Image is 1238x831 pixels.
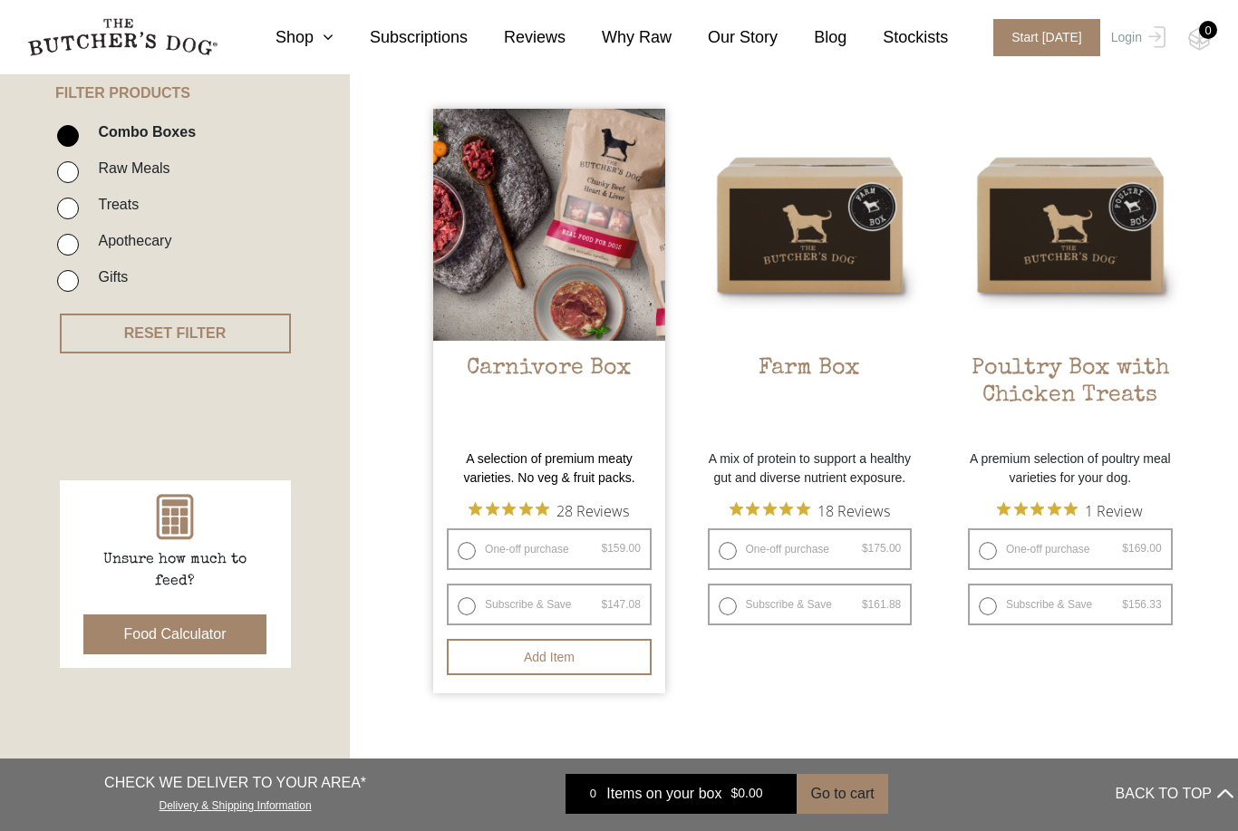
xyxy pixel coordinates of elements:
div: 0 [579,785,606,803]
label: Gifts [89,265,128,289]
bdi: 169.00 [1122,542,1161,555]
span: 18 Reviews [817,497,890,524]
label: Treats [89,192,139,217]
label: Subscribe & Save [968,584,1173,625]
a: Stockists [846,25,948,50]
span: $ [602,542,608,555]
label: Apothecary [89,228,171,253]
button: Rated 4.9 out of 5 stars from 18 reviews. Jump to reviews. [730,497,890,524]
img: TBD_Cart-Empty.png [1188,27,1211,51]
a: 0 Items on your box $0.00 [566,774,797,814]
label: One-off purchase [708,528,913,570]
label: One-off purchase [447,528,652,570]
h2: Carnivore Box [433,355,665,440]
a: Shop [239,25,334,50]
p: A premium selection of poultry meal varieties for your dog. [954,449,1186,488]
label: One-off purchase [968,528,1173,570]
label: Subscribe & Save [708,584,913,625]
label: Raw Meals [89,156,169,180]
span: 1 Review [1085,497,1143,524]
button: Go to cart [797,774,887,814]
a: Carnivore Box [433,109,665,440]
button: Rated 5 out of 5 stars from 1 reviews. Jump to reviews. [997,497,1143,524]
label: Subscribe & Save [447,584,652,625]
button: Add item [447,639,652,675]
bdi: 147.08 [602,598,641,611]
p: CHECK WE DELIVER TO YOUR AREA* [104,772,366,794]
span: 28 Reviews [556,497,629,524]
div: 0 [1199,21,1217,39]
span: $ [730,787,738,801]
a: Delivery & Shipping Information [160,795,312,812]
a: Our Story [672,25,778,50]
h2: Poultry Box with Chicken Treats [954,355,1186,440]
bdi: 156.33 [1122,598,1161,611]
a: Poultry Box with Chicken TreatsPoultry Box with Chicken Treats [954,109,1186,440]
span: $ [1122,598,1128,611]
span: $ [862,598,868,611]
a: Start [DATE] [975,19,1107,56]
button: Rated 4.9 out of 5 stars from 28 reviews. Jump to reviews. [469,497,629,524]
bdi: 175.00 [862,542,901,555]
button: Food Calculator [83,614,267,654]
span: Start [DATE] [993,19,1100,56]
span: $ [1122,542,1128,555]
a: Farm BoxFarm Box [694,109,926,440]
p: Unsure how much to feed? [84,549,266,593]
span: $ [602,598,608,611]
bdi: 0.00 [730,787,762,801]
button: BACK TO TOP [1116,772,1233,816]
a: Why Raw [566,25,672,50]
a: Subscriptions [334,25,468,50]
a: Blog [778,25,846,50]
img: Farm Box [694,109,926,341]
a: Login [1107,19,1165,56]
span: $ [862,542,868,555]
h2: Farm Box [694,355,926,440]
bdi: 161.88 [862,598,901,611]
span: Items on your box [606,783,721,805]
p: A selection of premium meaty varieties. No veg & fruit packs. [433,449,665,488]
button: RESET FILTER [60,314,291,353]
img: Poultry Box with Chicken Treats [954,109,1186,341]
p: A mix of protein to support a healthy gut and diverse nutrient exposure. [694,449,926,488]
a: Reviews [468,25,566,50]
bdi: 159.00 [602,542,641,555]
label: Combo Boxes [89,120,196,144]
